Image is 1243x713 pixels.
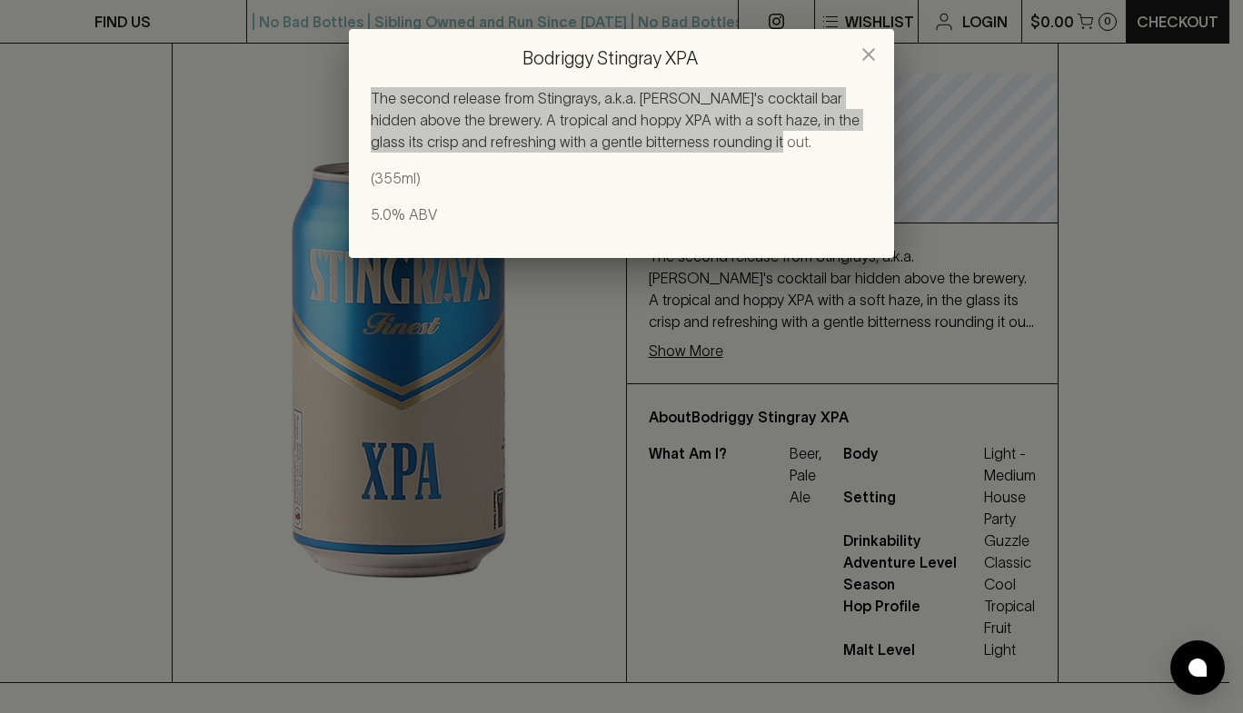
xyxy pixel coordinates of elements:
p: The second release from Stingrays, a.k.a. [PERSON_NAME]'s cocktail bar hidden above the brewery. ... [371,87,872,153]
img: bubble-icon [1188,659,1207,677]
p: 5.0% ABV [371,203,872,225]
button: close [850,36,887,73]
p: (355ml) [371,167,872,189]
h2: Bodriggy Stingray XPA [349,29,894,87]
